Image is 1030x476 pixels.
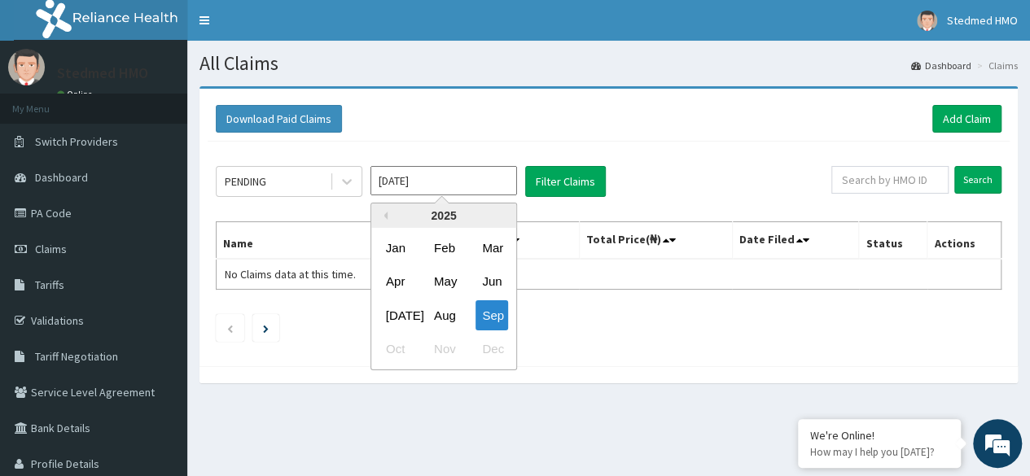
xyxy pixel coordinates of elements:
[216,105,342,133] button: Download Paid Claims
[30,81,66,122] img: d_794563401_company_1708531726252_794563401
[85,91,274,112] div: Chat with us now
[217,222,414,260] th: Name
[947,13,1018,28] span: Stedmed HMO
[810,445,949,459] p: How may I help you today?
[379,233,412,263] div: Choose January 2025
[263,321,269,335] a: Next page
[427,267,460,297] div: Choose May 2025
[267,8,306,47] div: Minimize live chat window
[973,59,1018,72] li: Claims
[94,138,225,302] span: We're online!
[370,166,517,195] input: Select Month and Year
[379,267,412,297] div: Choose April 2025
[225,267,356,282] span: No Claims data at this time.
[35,242,67,256] span: Claims
[932,105,1002,133] a: Add Claim
[225,173,266,190] div: PENDING
[8,49,45,85] img: User Image
[379,300,412,330] div: Choose July 2025
[476,300,508,330] div: Choose September 2025
[57,89,96,100] a: Online
[226,321,234,335] a: Previous page
[427,233,460,263] div: Choose February 2025
[476,233,508,263] div: Choose March 2025
[954,166,1002,194] input: Search
[831,166,949,194] input: Search by HMO ID
[35,349,118,364] span: Tariff Negotiation
[579,222,732,260] th: Total Price(₦)
[199,53,1018,74] h1: All Claims
[476,267,508,297] div: Choose June 2025
[525,166,606,197] button: Filter Claims
[810,428,949,443] div: We're Online!
[911,59,971,72] a: Dashboard
[371,231,516,366] div: month 2025-09
[427,300,460,330] div: Choose August 2025
[35,134,118,149] span: Switch Providers
[917,11,937,31] img: User Image
[732,222,859,260] th: Date Filed
[35,277,64,292] span: Tariffs
[8,309,310,366] textarea: Type your message and hit 'Enter'
[859,222,927,260] th: Status
[371,203,516,228] div: 2025
[57,66,148,81] p: Stedmed HMO
[379,212,388,220] button: Previous Year
[927,222,1002,260] th: Actions
[35,170,88,185] span: Dashboard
